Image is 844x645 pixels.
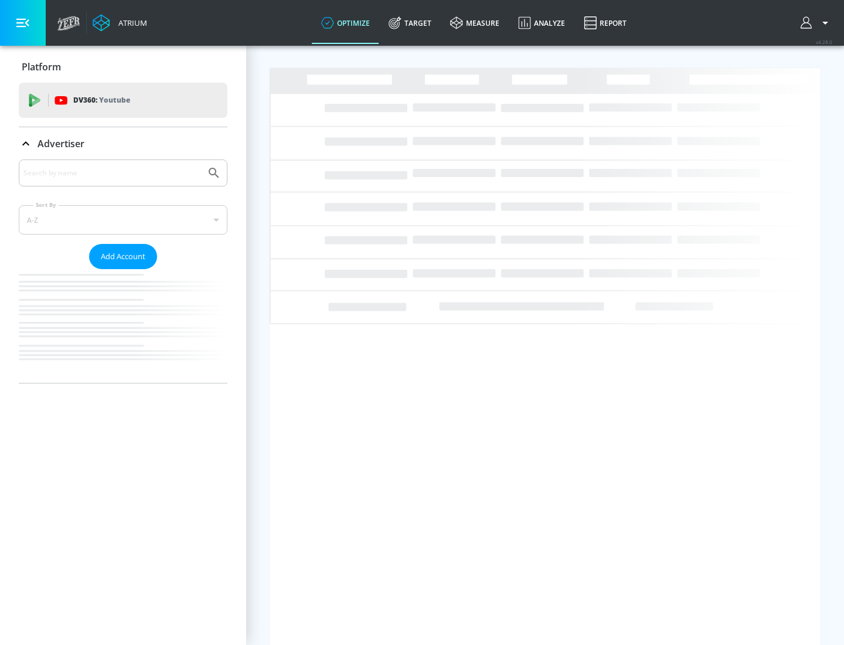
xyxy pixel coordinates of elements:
[816,39,832,45] span: v 4.28.0
[89,244,157,269] button: Add Account
[312,2,379,44] a: optimize
[99,94,130,106] p: Youtube
[93,14,147,32] a: Atrium
[22,60,61,73] p: Platform
[23,165,201,181] input: Search by name
[441,2,509,44] a: measure
[379,2,441,44] a: Target
[509,2,574,44] a: Analyze
[19,269,227,383] nav: list of Advertiser
[19,50,227,83] div: Platform
[19,127,227,160] div: Advertiser
[33,201,59,209] label: Sort By
[101,250,145,263] span: Add Account
[114,18,147,28] div: Atrium
[38,137,84,150] p: Advertiser
[73,94,130,107] p: DV360:
[19,159,227,383] div: Advertiser
[19,83,227,118] div: DV360: Youtube
[19,205,227,235] div: A-Z
[574,2,636,44] a: Report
